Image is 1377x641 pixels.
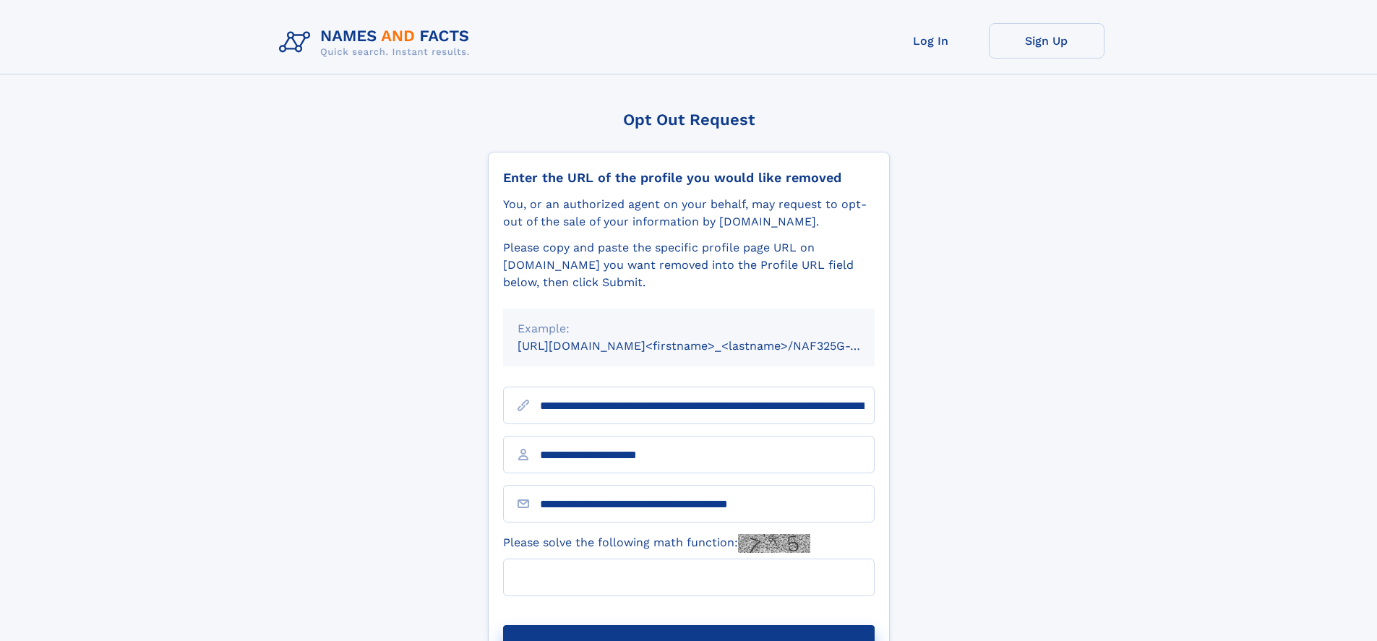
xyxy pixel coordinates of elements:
img: Logo Names and Facts [273,23,481,62]
div: Example: [518,320,860,337]
small: [URL][DOMAIN_NAME]<firstname>_<lastname>/NAF325G-xxxxxxxx [518,339,902,353]
a: Log In [873,23,989,59]
a: Sign Up [989,23,1104,59]
div: You, or an authorized agent on your behalf, may request to opt-out of the sale of your informatio... [503,196,875,231]
label: Please solve the following math function: [503,534,810,553]
div: Please copy and paste the specific profile page URL on [DOMAIN_NAME] you want removed into the Pr... [503,239,875,291]
div: Enter the URL of the profile you would like removed [503,170,875,186]
div: Opt Out Request [488,111,890,129]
